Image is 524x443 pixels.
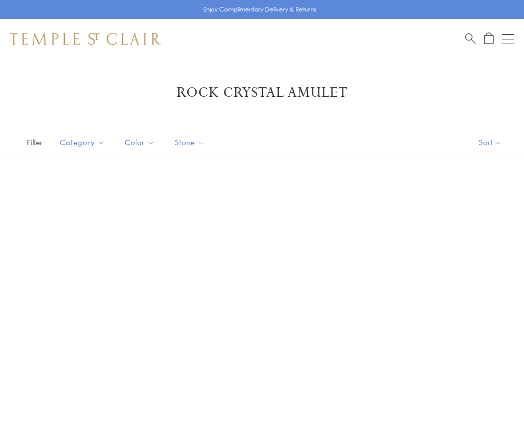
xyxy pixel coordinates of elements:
[203,4,316,14] p: Enjoy Complimentary Delivery & Returns
[10,33,161,45] img: Temple St. Clair
[484,32,494,45] a: Open Shopping Bag
[52,131,112,154] button: Category
[465,32,476,45] a: Search
[502,33,514,45] button: Open navigation
[170,136,213,149] span: Stone
[25,84,499,102] h1: Rock Crystal Amulet
[55,136,112,149] span: Category
[167,131,213,154] button: Stone
[120,136,162,149] span: Color
[456,127,524,158] button: Show sort by
[117,131,162,154] button: Color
